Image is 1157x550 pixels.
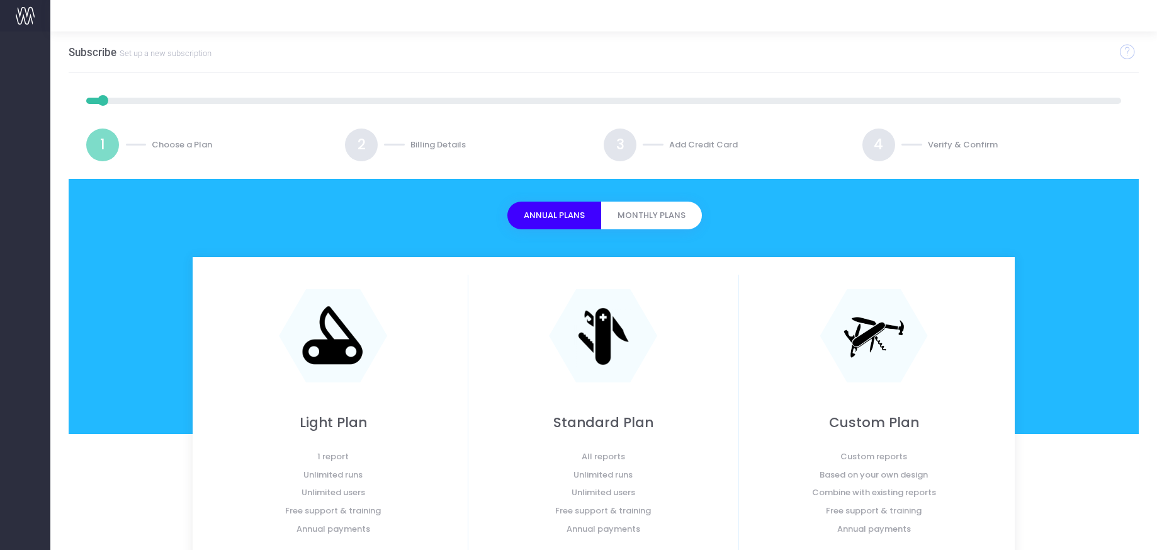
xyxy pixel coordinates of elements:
a: 2 [345,129,378,161]
span: Free support & training [208,502,458,520]
div: Billing Details [410,129,466,161]
span: Annual payments [748,520,1000,539]
span: Based on your own design [748,466,1000,484]
h2: Standard Plan [478,415,728,431]
span: 1 [100,134,105,155]
img: knife-std.png [572,305,635,368]
small: Set up a new subscription [116,46,212,59]
a: 1 [86,129,119,161]
h3: Subscribe [69,46,212,59]
h2: Light Plan [208,415,458,431]
img: knife-simple.png [302,305,364,368]
button: Annual Plans [507,202,601,229]
span: Unlimited users [478,484,728,502]
img: knife-complex.png [842,305,905,368]
span: All reports [478,448,728,466]
span: 4 [874,134,883,155]
span: Annual payments [478,520,728,539]
a: 3 [604,129,636,161]
span: 1 report [208,448,458,466]
span: Custom reports [748,448,1000,466]
button: Monthly Plans [601,202,702,229]
span: Annual payments [208,520,458,539]
span: 3 [616,134,624,155]
span: Free support & training [478,502,728,520]
div: Choose a Plan [152,129,212,161]
span: 2 [358,134,366,155]
span: Combine with existing reports [748,484,1000,502]
span: Unlimited runs [478,466,728,484]
span: Unlimited runs [208,466,458,484]
div: Add Credit Card [669,129,738,161]
a: 4 [862,129,895,161]
div: Verify & Confirm [928,129,998,161]
span: Free support & training [748,502,1000,520]
span: Unlimited users [208,484,458,502]
h2: Custom Plan [748,415,1000,431]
